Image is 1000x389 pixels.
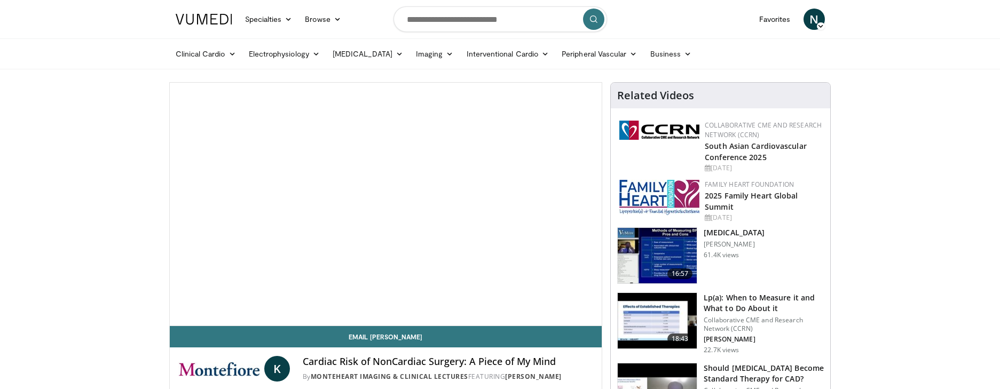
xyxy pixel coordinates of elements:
a: N [804,9,825,30]
p: 61.4K views [704,251,739,259]
p: [PERSON_NAME] [704,335,824,344]
a: 2025 Family Heart Global Summit [705,190,798,212]
a: Electrophysiology [242,43,326,65]
a: K [264,356,290,382]
a: Business [644,43,698,65]
h4: Related Videos [617,89,694,102]
a: Email [PERSON_NAME] [170,326,602,347]
a: South Asian Cardiovascular Conference 2025 [705,141,807,162]
a: Browse [298,9,348,30]
div: By FEATURING [303,372,593,382]
img: a04ee3ba-8487-4636-b0fb-5e8d268f3737.png.150x105_q85_autocrop_double_scale_upscale_version-0.2.png [619,121,699,140]
a: MonteHeart Imaging & Clinical Lectures [311,372,468,381]
a: [MEDICAL_DATA] [326,43,410,65]
a: [PERSON_NAME] [505,372,562,381]
a: Imaging [410,43,460,65]
h3: Should [MEDICAL_DATA] Become Standard Therapy for CAD? [704,363,824,384]
img: 7a20132b-96bf-405a-bedd-783937203c38.150x105_q85_crop-smart_upscale.jpg [618,293,697,348]
img: a92b9a22-396b-4790-a2bb-5028b5f4e720.150x105_q85_crop-smart_upscale.jpg [618,228,697,283]
a: Interventional Cardio [460,43,556,65]
img: MonteHeart Imaging & Clinical Lectures [178,356,260,382]
input: Search topics, interventions [393,6,607,32]
a: Peripheral Vascular [555,43,643,65]
span: 16:57 [667,268,693,279]
div: [DATE] [705,163,822,173]
img: 96363db5-6b1b-407f-974b-715268b29f70.jpeg.150x105_q85_autocrop_double_scale_upscale_version-0.2.jpg [619,180,699,215]
a: Specialties [239,9,299,30]
p: [PERSON_NAME] [704,240,765,249]
a: 18:43 Lp(a): When to Measure it and What to Do About it Collaborative CME and Research Network (C... [617,292,824,354]
a: Family Heart Foundation [705,180,794,189]
div: [DATE] [705,213,822,223]
p: Collaborative CME and Research Network (CCRN) [704,316,824,333]
a: Collaborative CME and Research Network (CCRN) [705,121,822,139]
a: Favorites [753,9,797,30]
h4: Cardiac Risk of NonCardiac Surgery: A Piece of My Mind [303,356,593,368]
a: 16:57 [MEDICAL_DATA] [PERSON_NAME] 61.4K views [617,227,824,284]
p: 22.7K views [704,346,739,354]
h3: [MEDICAL_DATA] [704,227,765,238]
a: Clinical Cardio [169,43,242,65]
img: VuMedi Logo [176,14,232,25]
span: 18:43 [667,334,693,344]
video-js: Video Player [170,83,602,326]
h3: Lp(a): When to Measure it and What to Do About it [704,292,824,314]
